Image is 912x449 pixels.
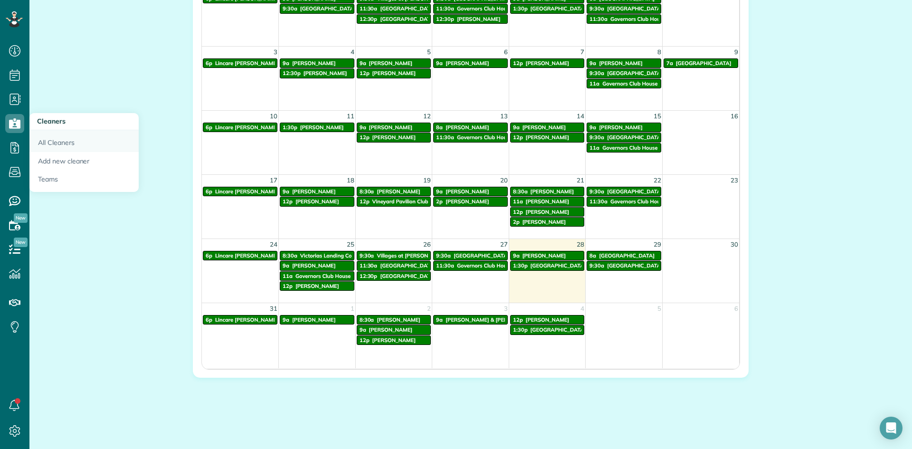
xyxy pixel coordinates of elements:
[531,326,586,333] span: [GEOGRAPHIC_DATA]
[380,273,436,279] span: [GEOGRAPHIC_DATA]
[610,16,665,22] span: Governors Club House
[357,68,431,78] a: 12p [PERSON_NAME]
[526,60,570,67] span: [PERSON_NAME]
[653,175,662,186] span: 22
[513,134,523,141] span: 12p
[436,60,443,67] span: 9a
[357,58,431,68] a: 9a [PERSON_NAME]
[436,252,451,259] span: 9:30a
[357,315,431,325] a: 8:30a [PERSON_NAME]
[283,198,293,205] span: 12p
[360,273,378,279] span: 12:30p
[589,16,608,22] span: 11:30a
[599,124,643,131] span: [PERSON_NAME]
[372,70,416,76] span: [PERSON_NAME]
[587,14,661,24] a: 11:30a Governors Club House
[280,68,354,78] a: 12:30p [PERSON_NAME]
[607,5,663,12] span: [GEOGRAPHIC_DATA]
[510,58,585,68] a: 12p [PERSON_NAME]
[436,124,443,131] span: 8a
[377,188,420,195] span: [PERSON_NAME]
[513,262,528,269] span: 1:30p
[346,175,355,186] span: 18
[587,187,661,196] a: 9:30a [GEOGRAPHIC_DATA]
[526,198,570,205] span: [PERSON_NAME]
[730,239,739,250] span: 30
[357,14,431,24] a: 12:30p [GEOGRAPHIC_DATA]
[666,60,673,67] span: 7a
[14,213,28,223] span: New
[360,70,370,76] span: 12p
[589,70,604,76] span: 9:30a
[587,143,661,153] a: 11a Governors Club House
[513,124,520,131] span: 9a
[436,134,454,141] span: 11:30a
[733,303,739,314] span: 6
[380,16,436,22] span: [GEOGRAPHIC_DATA]
[587,68,661,78] a: 9:30a [GEOGRAPHIC_DATA]
[369,326,413,333] span: [PERSON_NAME]
[357,251,431,260] a: 9:30a Villages at [PERSON_NAME][GEOGRAPHIC_DATA]
[357,261,431,270] a: 11:30a [GEOGRAPHIC_DATA]
[433,315,508,325] a: 9a [PERSON_NAME] & [PERSON_NAME]
[446,198,489,205] span: [PERSON_NAME]
[436,16,454,22] span: 12:30p
[280,315,354,325] a: 9a [PERSON_NAME]
[457,16,501,22] span: [PERSON_NAME]
[510,251,585,260] a: 9a [PERSON_NAME]
[522,219,566,225] span: [PERSON_NAME]
[357,187,431,196] a: 8:30a [PERSON_NAME]
[510,207,585,217] a: 12p [PERSON_NAME]
[531,262,586,269] span: [GEOGRAPHIC_DATA]
[29,170,139,192] a: Teams
[304,70,347,76] span: [PERSON_NAME]
[522,252,566,259] span: [PERSON_NAME]
[280,271,354,281] a: 11a Governors Club House
[510,4,585,13] a: 1:30p [GEOGRAPHIC_DATA]
[579,47,585,57] span: 7
[446,188,489,195] span: [PERSON_NAME]
[346,111,355,122] span: 11
[360,198,370,205] span: 12p
[602,80,657,87] span: Governors Club House
[422,239,432,250] span: 26
[206,252,212,259] span: 6p
[360,134,370,141] span: 12p
[513,326,528,333] span: 1:30p
[215,316,303,323] span: Lincare [PERSON_NAME] Locartion
[215,252,303,259] span: Lincare [PERSON_NAME] Locartion
[283,5,297,12] span: 9:30a
[499,111,509,122] span: 13
[510,325,585,334] a: 1:30p [GEOGRAPHIC_DATA]
[526,209,570,215] span: [PERSON_NAME]
[280,187,354,196] a: 9a [PERSON_NAME]
[733,47,739,57] span: 9
[350,47,355,57] span: 4
[380,262,436,269] span: [GEOGRAPHIC_DATA]
[433,123,508,132] a: 8a [PERSON_NAME]
[433,187,508,196] a: 9a [PERSON_NAME]
[280,4,354,13] a: 9:30a [GEOGRAPHIC_DATA]
[357,197,431,206] a: 12p Vineyard Pavilion Club
[377,252,503,259] span: Villages at [PERSON_NAME][GEOGRAPHIC_DATA]
[510,133,585,142] a: 12p [PERSON_NAME]
[607,70,663,76] span: [GEOGRAPHIC_DATA]
[433,14,508,24] a: 12:30p [PERSON_NAME]
[522,124,566,131] span: [PERSON_NAME]
[206,124,212,131] span: 6p
[653,239,662,250] span: 29
[360,337,370,344] span: 12p
[599,60,643,67] span: [PERSON_NAME]
[576,239,585,250] span: 28
[510,123,585,132] a: 9a [PERSON_NAME]
[357,133,431,142] a: 12p [PERSON_NAME]
[360,326,366,333] span: 9a
[283,124,297,131] span: 1:30p
[372,134,416,141] span: [PERSON_NAME]
[280,261,354,270] a: 9a [PERSON_NAME]
[292,188,336,195] span: [PERSON_NAME]
[433,261,508,270] a: 11:30a Governors Club House
[589,198,608,205] span: 11:30a
[499,239,509,250] span: 27
[283,252,297,259] span: 8:30a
